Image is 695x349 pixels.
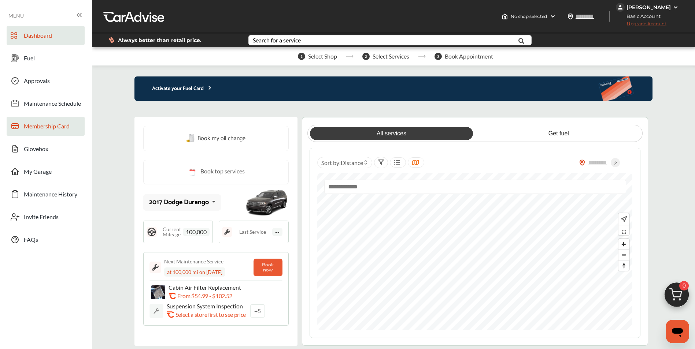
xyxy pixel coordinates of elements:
button: Reset bearing to north [618,260,629,271]
button: Zoom out [618,249,629,260]
img: cabin-air-filter-replacement-thumb.jpg [151,285,165,299]
img: mobile_11389_st0640_046.jpg [245,186,289,219]
a: Invite Friends [7,207,85,226]
a: FAQs [7,230,85,249]
img: stepper-arrow.e24c07c6.svg [346,55,354,58]
a: Get fuel [477,127,640,140]
span: Approvals [24,77,50,87]
div: Search for a service [253,37,301,43]
span: 100,000 [183,228,210,236]
a: Approvals [7,71,85,90]
img: location_vector.a44bc228.svg [568,14,573,19]
span: Invite Friends [24,213,59,223]
span: Fuel [24,55,35,64]
span: Sort by : [321,159,363,166]
span: -- [272,228,282,236]
div: [PERSON_NAME] [626,4,671,11]
span: MENU [8,13,24,19]
a: Maintenance Schedule [7,94,85,113]
span: Current Mileage [160,227,183,237]
img: cal_icon.0803b883.svg [187,168,197,177]
img: stepper-arrow.e24c07c6.svg [418,55,426,58]
a: Maintenance History [7,185,85,204]
img: jVpblrzwTbfkPYzPPzSLxeg0AAAAASUVORK5CYII= [616,3,625,12]
a: Membership Card [7,117,85,136]
span: Upgrade Account [616,21,666,30]
div: Next Maintenance Service [164,258,223,264]
img: header-divider.bc55588e.svg [609,11,610,22]
img: WGsFRI8htEPBVLJbROoPRyZpYNWhNONpIPPETTm6eUC0GeLEiAAAAAElFTkSuQmCC [673,4,679,10]
span: Book my oil change [197,134,245,143]
img: activate-banner.5eeab9f0af3a0311e5fa.png [598,76,653,101]
img: steering_logo [147,227,157,237]
span: Last Service [239,229,266,234]
a: +5 [250,304,265,318]
span: Membership Card [24,123,70,132]
span: Distance [341,159,363,166]
a: Dashboard [7,26,85,45]
span: Reset bearing to north [618,260,629,271]
p: Activate your Fuel Card [134,85,213,93]
p: Select a store first to see price [175,311,246,318]
span: Select Services [373,53,409,60]
p: Cabin Air Filter Replacement [169,284,249,291]
a: My Garage [7,162,85,181]
a: All services [310,127,473,140]
span: 1 [298,53,305,60]
button: Zoom in [618,239,629,249]
span: Maintenance Schedule [24,100,81,109]
canvas: Map [317,173,632,330]
img: location_vector_orange.38f05af8.svg [579,160,585,166]
img: maintenance_logo [222,227,232,237]
span: FAQs [24,236,38,245]
img: maintenance_logo [149,262,161,273]
span: Book Appointment [445,53,493,60]
img: default_wrench_icon.d1a43860.svg [149,304,163,318]
span: Always better than retail price. [118,38,202,43]
span: Glovebox [24,145,48,155]
span: No shop selected [511,14,547,19]
iframe: Button to launch messaging window [666,320,689,343]
img: oil-change.e5047c97.svg [186,134,196,143]
div: + 5 [250,304,265,318]
a: Fuel [7,49,85,68]
a: Book top services [143,160,289,184]
span: Book top services [200,168,245,177]
span: Select Shop [308,53,337,60]
p: Suspension System Inspection [167,303,247,309]
span: Basic Account [617,12,666,20]
img: header-down-arrow.9dd2ce7d.svg [550,14,556,19]
a: Glovebox [7,139,85,158]
span: 2 [362,53,370,60]
img: dollor_label_vector.a70140d1.svg [109,37,114,43]
img: recenter.ce011a49.svg [620,215,627,223]
img: cart_icon.3d0951e8.svg [659,279,694,314]
img: header-home-logo.8d720a4f.svg [502,14,508,19]
span: My Garage [24,168,52,177]
a: Book my oil change [186,134,245,143]
span: Dashboard [24,32,52,41]
p: From $54.99 - $102.52 [177,292,232,299]
div: 2017 Dodge Durango [149,199,209,206]
span: Maintenance History [24,191,77,200]
button: Book now [254,259,282,276]
div: at 100,000 mi on [DATE] [164,267,225,277]
span: 3 [435,53,442,60]
span: 0 [679,281,689,290]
